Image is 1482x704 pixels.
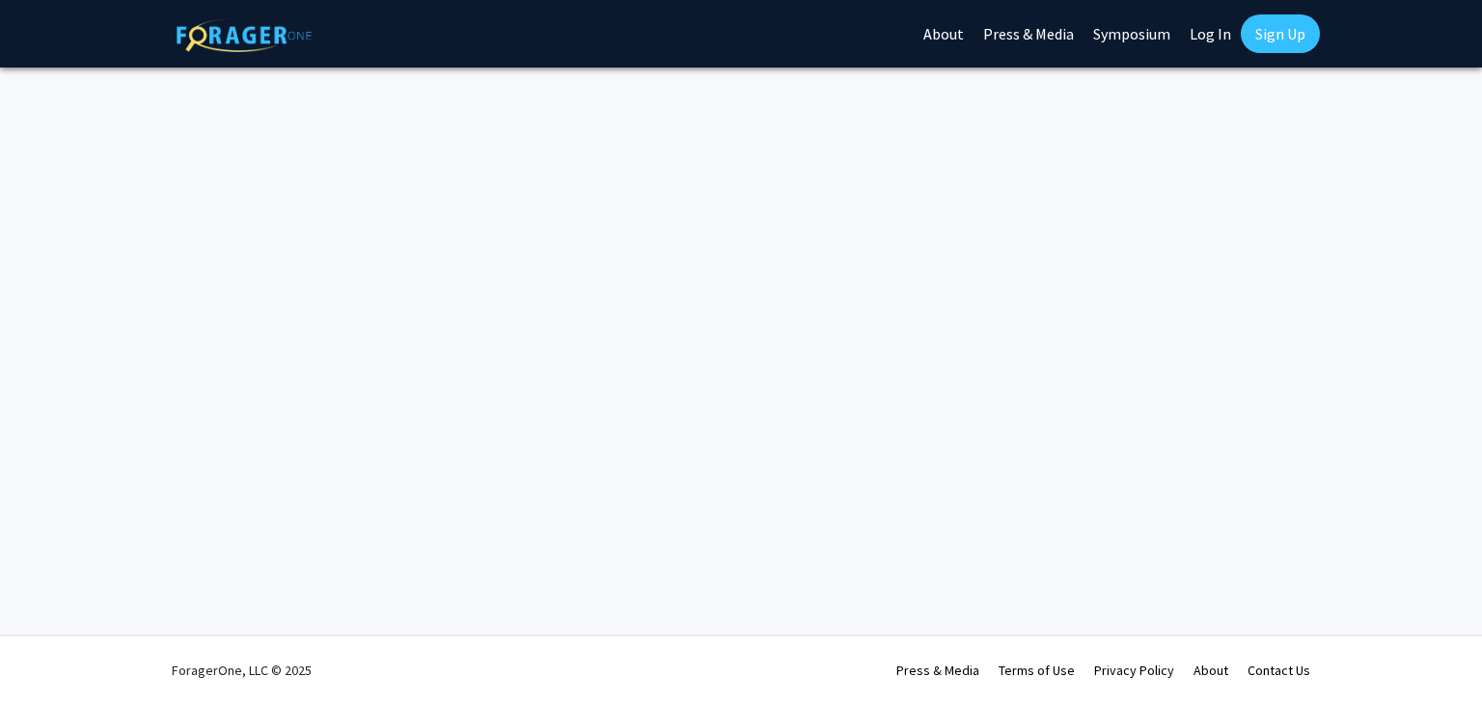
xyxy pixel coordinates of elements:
[896,662,979,679] a: Press & Media
[177,18,312,52] img: ForagerOne Logo
[1094,662,1174,679] a: Privacy Policy
[1248,662,1310,679] a: Contact Us
[1241,14,1320,53] a: Sign Up
[999,662,1075,679] a: Terms of Use
[172,636,312,704] div: ForagerOne, LLC © 2025
[1194,662,1228,679] a: About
